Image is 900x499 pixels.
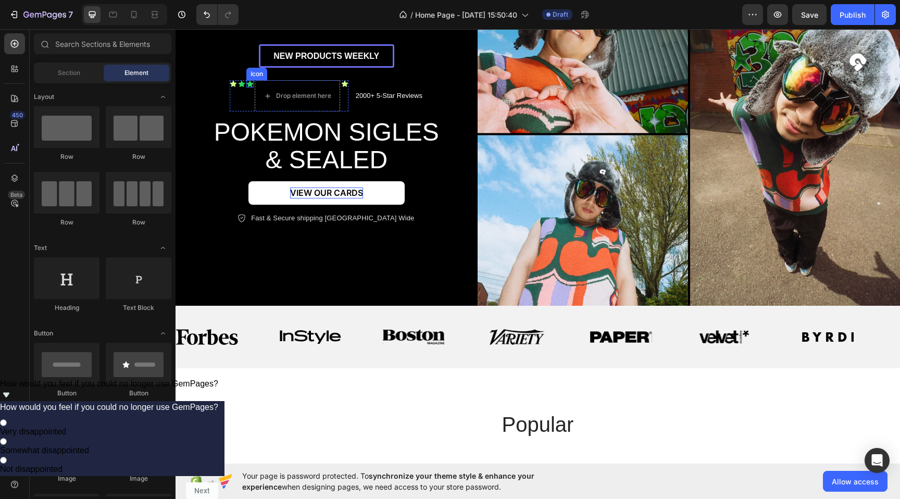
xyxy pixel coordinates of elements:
[1,300,63,316] img: Alt image
[176,29,900,464] iframe: Design area
[8,191,25,199] div: Beta
[104,301,166,315] img: Alt image
[831,4,874,25] button: Publish
[553,10,568,19] span: Draft
[242,471,534,491] span: synchronize your theme style & enhance your experience
[106,303,171,313] div: Text Block
[415,9,517,20] span: Home Page - [DATE] 15:50:40
[34,329,53,338] span: Button
[415,302,477,314] img: Alt image
[865,448,890,473] div: Open Intercom Messenger
[34,152,99,161] div: Row
[196,4,239,25] div: Undo/Redo
[792,4,827,25] button: Save
[115,158,187,169] div: Rich Text Editor. Editing area: main
[115,158,187,169] p: VIEW OUR CARDS
[124,68,148,78] span: Element
[34,92,54,102] span: Layout
[58,68,80,78] span: Section
[155,325,171,342] span: Toggle open
[314,300,370,316] img: Alt image
[207,301,269,315] img: Alt image
[10,111,25,119] div: 450
[823,471,888,492] button: Allow access
[801,10,818,19] span: Save
[34,33,171,54] input: Search Sections & Elements
[832,476,879,487] span: Allow access
[76,185,239,194] p: Fast & Secure shipping [GEOGRAPHIC_DATA] Wide
[180,63,247,71] p: 2000+ 5-Star Reviews
[50,381,675,410] h2: popular
[68,8,73,21] p: 7
[155,89,171,105] span: Toggle open
[410,9,413,20] span: /
[34,243,47,253] span: Text
[106,152,171,161] div: Row
[34,218,99,227] div: Row
[34,303,99,313] div: Heading
[106,218,171,227] div: Row
[523,300,574,316] img: Alt image
[34,89,268,146] h2: POKEMON SIGLES & SEALED
[840,9,866,20] div: Publish
[621,303,683,313] img: Alt image
[155,240,171,256] span: Toggle open
[4,4,78,25] button: 7
[73,152,229,176] a: Rich Text Editor. Editing area: main
[242,470,575,492] span: Your page is password protected. To when designing pages, we need access to your store password.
